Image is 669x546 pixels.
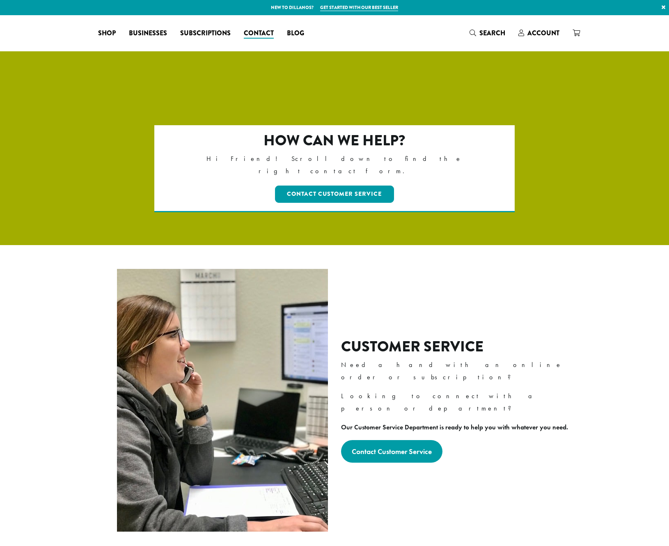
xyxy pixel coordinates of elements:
span: Shop [98,28,116,39]
p: Need a hand with an online order or subscription? [341,359,575,383]
span: Blog [287,28,304,39]
span: Businesses [129,28,167,39]
p: Looking to connect with a person or department? [341,390,575,415]
a: Search [463,26,512,40]
a: Contact Customer Service [275,186,394,203]
h2: Customer Service [341,338,575,356]
span: Contact [244,28,274,39]
strong: Our Customer Service Department is ready to help you with whatever you need. [341,423,568,431]
a: Contact Customer Service [341,440,442,463]
strong: Contact Customer Service [352,447,432,456]
a: Shop [92,27,122,40]
span: Subscriptions [180,28,231,39]
p: Hi Friend! Scroll down to find the right contact form. [190,153,479,177]
a: Get started with our best seller [320,4,398,11]
h2: How can we help? [190,132,479,149]
span: Search [479,28,505,38]
span: Account [527,28,559,38]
